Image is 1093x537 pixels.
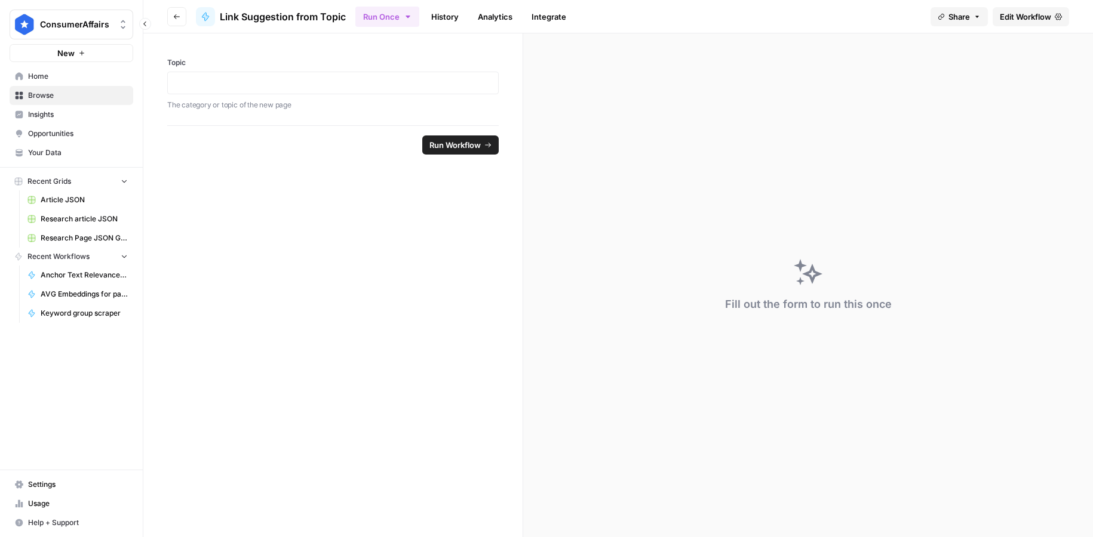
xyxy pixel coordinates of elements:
[167,99,499,111] p: The category or topic of the new page
[28,517,128,528] span: Help + Support
[10,513,133,532] button: Help + Support
[28,147,128,158] span: Your Data
[41,233,128,243] span: Research Page JSON Generator ([PERSON_NAME])
[40,18,112,30] span: ConsumerAffairs
[10,86,133,105] a: Browse
[41,214,128,224] span: Research article JSON
[10,10,133,39] button: Workspace: ConsumerAffairs
[196,7,346,26] a: Link Suggestion from Topic
[41,195,128,205] span: Article JSON
[993,7,1069,26] a: Edit Workflow
[931,7,988,26] button: Share
[27,251,90,262] span: Recent Workflows
[10,124,133,143] a: Opportunities
[725,296,892,313] div: Fill out the form to run this once
[10,105,133,124] a: Insights
[10,172,133,190] button: Recent Grids
[28,71,128,82] span: Home
[22,266,133,285] a: Anchor Text Relevance Checker
[220,10,346,24] span: Link Suggestion from Topic
[28,90,128,101] span: Browse
[429,139,481,151] span: Run Workflow
[28,498,128,509] span: Usage
[41,289,128,300] span: AVG Embeddings for page and Target Keyword
[10,494,133,513] a: Usage
[22,229,133,248] a: Research Page JSON Generator ([PERSON_NAME])
[167,57,499,68] label: Topic
[948,11,970,23] span: Share
[524,7,573,26] a: Integrate
[28,109,128,120] span: Insights
[422,135,499,155] button: Run Workflow
[1000,11,1051,23] span: Edit Workflow
[41,270,128,280] span: Anchor Text Relevance Checker
[14,14,35,35] img: ConsumerAffairs Logo
[471,7,520,26] a: Analytics
[424,7,466,26] a: History
[22,304,133,323] a: Keyword group scraper
[10,248,133,266] button: Recent Workflows
[10,44,133,62] button: New
[57,47,75,59] span: New
[22,285,133,304] a: AVG Embeddings for page and Target Keyword
[28,479,128,490] span: Settings
[41,308,128,319] span: Keyword group scraper
[10,143,133,162] a: Your Data
[22,190,133,209] a: Article JSON
[10,67,133,86] a: Home
[355,7,419,27] button: Run Once
[27,176,71,187] span: Recent Grids
[22,209,133,229] a: Research article JSON
[28,128,128,139] span: Opportunities
[10,475,133,494] a: Settings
